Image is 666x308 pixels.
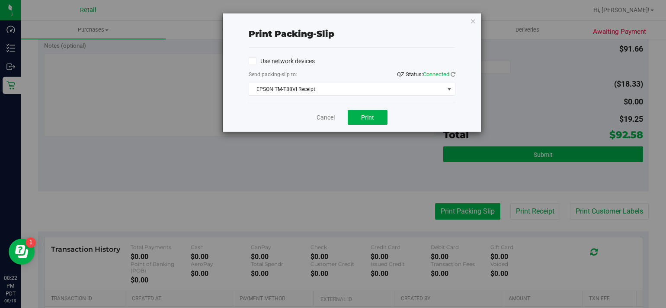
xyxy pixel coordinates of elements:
span: Connected [423,71,449,78]
span: Print packing-slip [249,29,334,39]
span: QZ Status: [397,71,455,78]
span: EPSON TM-T88VI Receipt [249,83,444,95]
span: Print [361,114,374,121]
span: select [444,83,455,95]
iframe: Resource center unread badge [26,237,36,248]
a: Cancel [317,113,335,122]
iframe: Resource center [9,239,35,265]
button: Print [348,110,387,125]
label: Use network devices [249,57,315,66]
label: Send packing-slip to: [249,71,297,78]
